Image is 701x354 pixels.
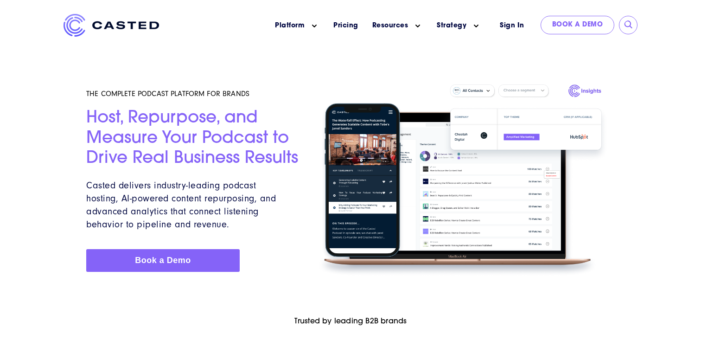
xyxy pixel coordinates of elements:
[86,180,276,230] span: Casted delivers industry-leading podcast hosting, AI-powered content repurposing, and advanced an...
[311,80,615,281] img: Homepage Hero
[488,16,536,36] a: Sign In
[86,109,300,169] h2: Host, Repurpose, and Measure Your Podcast to Drive Real Business Results
[86,249,240,272] a: Book a Demo
[86,317,615,326] h6: Trusted by leading B2B brands
[64,14,159,37] img: Casted_Logo_Horizontal_FullColor_PUR_BLUE
[86,89,300,98] h5: THE COMPLETE PODCAST PLATFORM FOR BRANDS
[541,16,615,34] a: Book a Demo
[275,21,305,31] a: Platform
[173,14,488,38] nav: Main menu
[372,21,408,31] a: Resources
[437,21,466,31] a: Strategy
[333,21,358,31] a: Pricing
[624,20,633,30] input: Submit
[135,256,191,265] span: Book a Demo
